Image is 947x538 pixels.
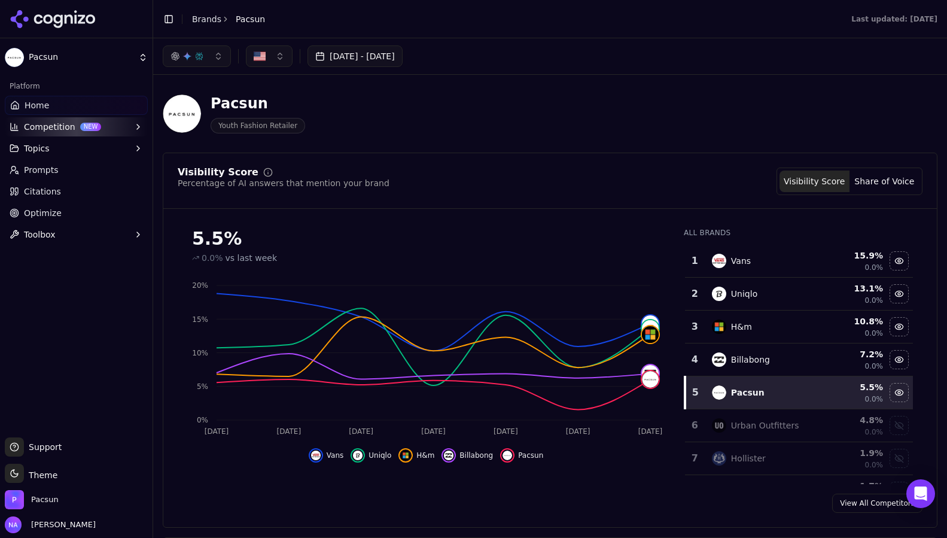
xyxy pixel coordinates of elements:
button: [DATE] - [DATE] [307,45,403,67]
tr: 4billabongBillabong7.2%0.0%Hide billabong data [685,344,913,376]
span: Topics [24,142,50,154]
tspan: [DATE] [494,427,518,436]
tr: 7hollisterHollister1.9%0.0%Show hollister data [685,442,913,475]
span: Billabong [459,451,493,460]
span: Vans [327,451,344,460]
button: Hide pacsun data [500,448,543,463]
div: 7 [690,451,700,466]
tspan: 20% [192,281,208,290]
div: Last updated: [DATE] [851,14,937,24]
div: 1 [690,254,700,268]
button: Open organization switcher [5,490,59,509]
img: Pacsun [5,48,24,67]
div: 6 [690,418,700,433]
div: Hollister [731,452,766,464]
span: [PERSON_NAME] [26,519,96,530]
img: pacsun [503,451,512,460]
button: Show urban outfitters data [890,416,909,435]
img: billabong [444,451,453,460]
tr: 1.7%Show cotton on data [685,475,913,508]
button: Hide uniqlo data [351,448,391,463]
button: Share of Voice [849,171,919,192]
div: Platform [5,77,148,96]
img: urban outfitters [712,418,726,433]
span: 0.0% [865,427,884,437]
img: uniqlo [642,320,659,337]
tspan: 15% [192,315,208,324]
button: Hide h&m data [890,317,909,336]
button: Hide uniqlo data [890,284,909,303]
span: 0.0% [865,263,884,272]
div: 1.9 % [825,447,883,459]
img: Nico Arce [5,516,22,533]
span: Citations [24,186,61,197]
span: Pacsun [29,52,133,63]
tspan: 10% [192,349,208,357]
div: 2 [690,287,700,301]
div: 7.2 % [825,348,883,360]
a: View All Competitors [832,494,922,513]
button: Hide vans data [309,448,344,463]
button: CompetitionNEW [5,117,148,136]
span: Competition [24,121,75,133]
img: h&m [712,320,726,334]
div: All Brands [684,228,913,238]
div: 5.5 % [825,381,883,393]
div: Urban Outfitters [731,420,799,431]
img: pacsun [642,371,659,388]
span: Pacsun [236,13,265,25]
span: NEW [80,123,102,131]
span: 0.0% [865,394,884,404]
span: Support [24,441,62,453]
a: Brands [192,14,221,24]
tr: 5pacsunPacsun5.5%0.0%Hide pacsun data [685,376,913,409]
img: US [254,50,266,62]
img: uniqlo [712,287,726,301]
span: Youth Fashion Retailer [211,118,305,133]
button: Hide pacsun data [890,383,909,402]
div: 4.8 % [825,414,883,426]
img: billabong [642,365,659,382]
div: Billabong [731,354,770,366]
tspan: [DATE] [277,427,302,436]
tspan: 0% [197,416,208,424]
a: Citations [5,182,148,201]
div: 15.9 % [825,250,883,262]
a: Optimize [5,203,148,223]
tr: 1vansVans15.9%0.0%Hide vans data [685,245,913,278]
tspan: [DATE] [421,427,446,436]
div: Pacsun [731,387,765,399]
img: hollister [712,451,726,466]
img: h&m [401,451,410,460]
img: billabong [712,352,726,367]
tspan: [DATE] [638,427,663,436]
button: Hide billabong data [441,448,493,463]
div: 5.5 % [192,228,660,250]
img: Pacsun [5,490,24,509]
span: H&m [416,451,434,460]
span: Toolbox [24,229,56,241]
button: Visibility Score [779,171,849,192]
div: Uniqlo [731,288,757,300]
div: 4 [690,352,700,367]
tspan: [DATE] [349,427,373,436]
img: Pacsun [163,95,201,133]
span: 0.0% [865,361,884,371]
img: vans [712,254,726,268]
span: vs last week [226,252,278,264]
span: Optimize [24,207,62,219]
span: Uniqlo [369,451,391,460]
div: Open Intercom Messenger [906,479,935,508]
div: Pacsun [211,94,305,113]
button: Hide h&m data [398,448,434,463]
div: 3 [690,320,700,334]
div: Vans [731,255,751,267]
span: 0.0% [865,329,884,338]
span: Home [25,99,49,111]
div: 13.1 % [825,282,883,294]
img: vans [311,451,321,460]
img: vans [642,315,659,332]
button: Open user button [5,516,96,533]
button: Show hollister data [890,449,909,468]
tr: 3h&mH&m10.8%0.0%Hide h&m data [685,311,913,344]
